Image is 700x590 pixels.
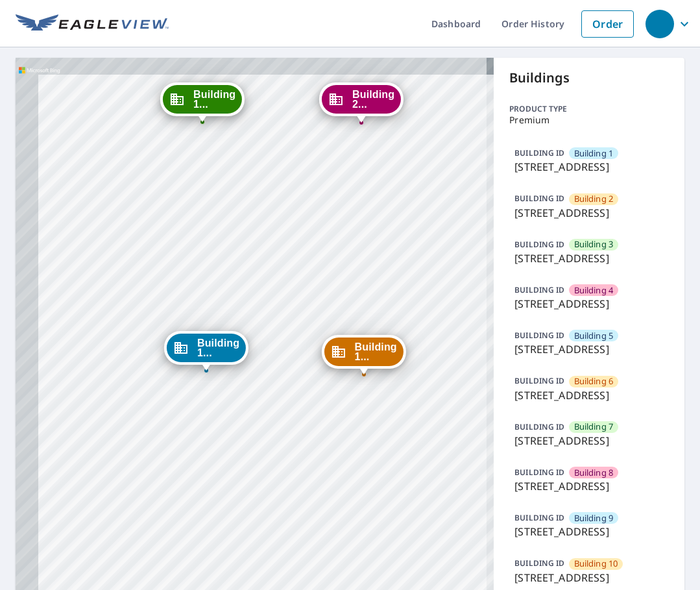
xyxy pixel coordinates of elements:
[514,478,664,494] p: [STREET_ADDRESS]
[574,238,614,251] span: Building 3
[514,159,664,175] p: [STREET_ADDRESS]
[514,251,664,266] p: [STREET_ADDRESS]
[164,331,248,371] div: Dropped pin, building Building 17, Commercial property, 1152 Chelsea Drive Lake Zurich, IL 60047
[574,193,614,205] span: Building 2
[509,103,669,115] p: Product type
[514,524,664,539] p: [STREET_ADDRESS]
[514,330,564,341] p: BUILDING ID
[574,512,614,524] span: Building 9
[509,115,669,125] p: Premium
[514,387,664,403] p: [STREET_ADDRESS]
[581,10,634,38] a: Order
[574,467,614,479] span: Building 8
[514,239,564,250] p: BUILDING ID
[514,375,564,386] p: BUILDING ID
[574,330,614,342] span: Building 5
[574,375,614,387] span: Building 6
[514,570,664,585] p: [STREET_ADDRESS]
[514,284,564,295] p: BUILDING ID
[574,558,618,570] span: Building 10
[514,433,664,449] p: [STREET_ADDRESS]
[319,82,404,123] div: Dropped pin, building Building 20, Commercial property, 1152 Chelsea Drive Lake Zurich, IL 60047
[352,90,394,109] span: Building 2...
[160,82,245,123] div: Dropped pin, building Building 19, Commercial property, 1152 Chelsea Drive Lake Zurich, IL 60047
[574,421,614,433] span: Building 7
[514,147,564,158] p: BUILDING ID
[16,14,169,34] img: EV Logo
[514,558,564,569] p: BUILDING ID
[574,284,614,297] span: Building 4
[514,467,564,478] p: BUILDING ID
[514,341,664,357] p: [STREET_ADDRESS]
[574,147,614,160] span: Building 1
[355,342,397,362] span: Building 1...
[514,421,564,432] p: BUILDING ID
[514,296,664,312] p: [STREET_ADDRESS]
[514,512,564,523] p: BUILDING ID
[514,205,664,221] p: [STREET_ADDRESS]
[514,193,564,204] p: BUILDING ID
[193,90,235,109] span: Building 1...
[509,68,669,88] p: Buildings
[322,335,406,375] div: Dropped pin, building Building 18, Commercial property, 1152 Chelsea Drive Lake Zurich, IL 60047
[197,338,239,358] span: Building 1...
